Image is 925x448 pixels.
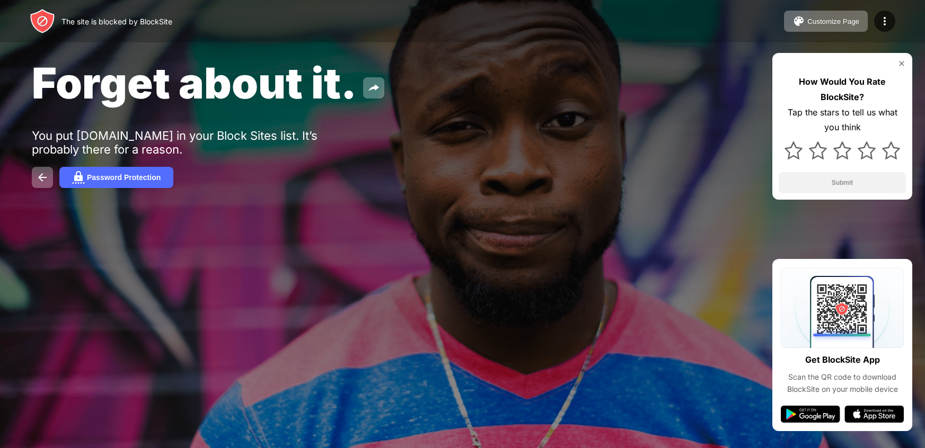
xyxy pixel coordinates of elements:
div: The site is blocked by BlockSite [61,17,172,26]
img: pallet.svg [792,15,805,28]
img: password.svg [72,171,85,184]
div: Password Protection [87,173,161,182]
button: Password Protection [59,167,173,188]
span: Forget about it. [32,57,357,109]
div: You put [DOMAIN_NAME] in your Block Sites list. It’s probably there for a reason. [32,129,359,156]
img: qrcode.svg [781,267,904,348]
img: star.svg [809,141,827,159]
div: Get BlockSite App [805,352,880,368]
img: back.svg [36,171,49,184]
img: star.svg [785,141,803,159]
button: Submit [779,172,906,193]
img: google-play.svg [781,406,840,423]
div: Customize Page [807,17,859,25]
img: header-logo.svg [30,8,55,34]
img: star.svg [833,141,851,159]
img: app-store.svg [844,406,904,423]
img: menu-icon.svg [878,15,891,28]
img: star.svg [858,141,876,159]
div: Tap the stars to tell us what you think [779,105,906,136]
img: rate-us-close.svg [897,59,906,68]
div: Scan the QR code to download BlockSite on your mobile device [781,371,904,395]
img: star.svg [882,141,900,159]
img: share.svg [367,82,380,94]
button: Customize Page [784,11,868,32]
div: How Would You Rate BlockSite? [779,74,906,105]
